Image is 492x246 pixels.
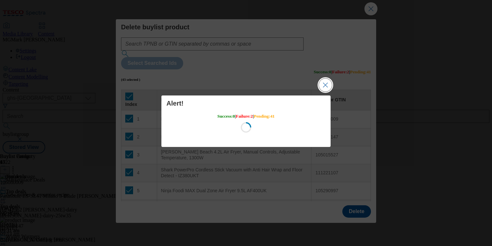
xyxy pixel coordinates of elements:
div: Modal [161,95,331,147]
h4: Alert! [167,99,326,107]
h5: | | [217,114,275,119]
button: Close Modal [319,79,332,92]
span: Success : 0 [217,114,235,119]
span: Pending : 41 [254,114,275,119]
span: Failure : 2 [236,114,253,119]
